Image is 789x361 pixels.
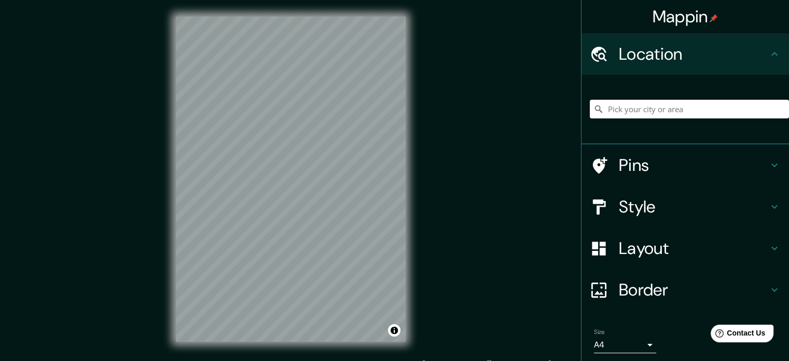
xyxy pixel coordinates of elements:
[176,17,406,342] canvas: Map
[594,328,605,337] label: Size
[582,228,789,269] div: Layout
[619,279,768,300] h4: Border
[590,100,789,118] input: Pick your city or area
[619,155,768,176] h4: Pins
[619,44,768,64] h4: Location
[582,144,789,186] div: Pins
[619,238,768,259] h4: Layout
[582,269,789,311] div: Border
[619,196,768,217] h4: Style
[653,6,718,27] h4: Mappin
[697,320,778,350] iframe: Help widget launcher
[582,33,789,75] div: Location
[594,337,656,353] div: A4
[710,14,718,22] img: pin-icon.png
[388,324,400,337] button: Toggle attribution
[582,186,789,228] div: Style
